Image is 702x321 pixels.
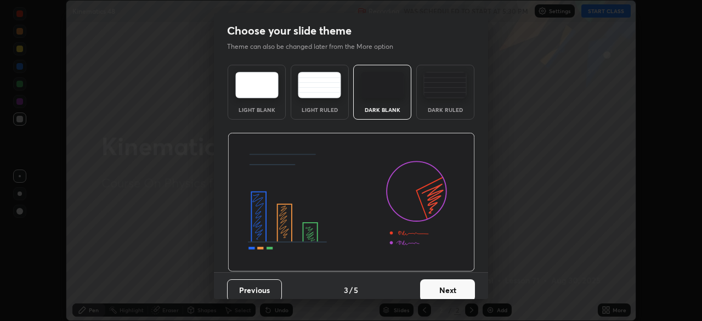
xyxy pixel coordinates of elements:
h2: Choose your slide theme [227,24,352,38]
div: Dark Blank [360,107,404,112]
button: Next [420,279,475,301]
button: Previous [227,279,282,301]
img: darkTheme.f0cc69e5.svg [361,72,404,98]
img: darkRuledTheme.de295e13.svg [423,72,467,98]
p: Theme can also be changed later from the More option [227,42,405,52]
img: lightRuledTheme.5fabf969.svg [298,72,341,98]
img: darkThemeBanner.d06ce4a2.svg [228,133,475,272]
img: lightTheme.e5ed3b09.svg [235,72,279,98]
div: Light Blank [235,107,279,112]
h4: / [349,284,353,296]
div: Light Ruled [298,107,342,112]
h4: 3 [344,284,348,296]
h4: 5 [354,284,358,296]
div: Dark Ruled [423,107,467,112]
